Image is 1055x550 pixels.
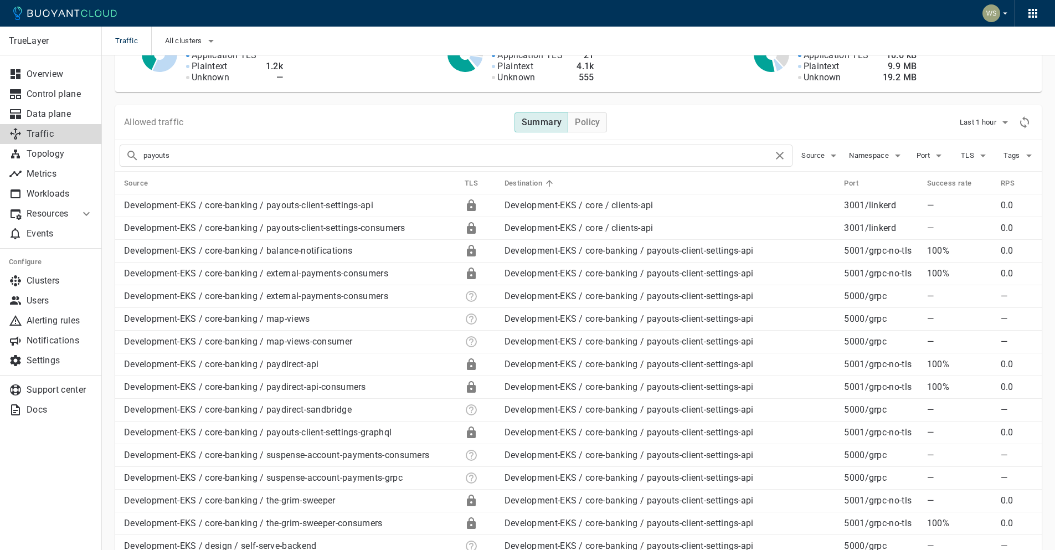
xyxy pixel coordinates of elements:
p: 0.0 [1001,427,1033,438]
h4: 21 [572,50,594,61]
a: Development-EKS / core-banking / the-grim-sweeper-consumers [124,518,383,528]
button: Summary [514,112,569,132]
button: Last 1 hour [960,114,1012,131]
a: Development-EKS / core-banking / balance-notifications [124,245,352,256]
p: — [927,450,992,461]
a: Development-EKS / core-banking / payouts-client-settings-graphql [124,427,392,438]
h4: 1.2k [266,61,284,72]
input: Search [143,148,773,163]
div: Unknown [465,312,478,326]
p: Unknown [497,72,535,83]
p: 5001 / grpc-no-tls [844,359,918,370]
p: Unknown [192,72,229,83]
a: Development-EKS / core-banking / suspense-account-payments-consumers [124,450,429,460]
p: — [927,427,992,438]
h5: Success rate [927,179,972,188]
span: Source [801,151,827,160]
span: TLS [465,178,492,188]
span: Port [917,151,932,160]
p: — [927,404,992,415]
p: 0.0 [1001,268,1033,279]
p: — [1001,450,1033,461]
a: Development-EKS / core-banking / map-views-consumer [124,336,352,347]
p: — [927,200,992,211]
a: Development-EKS / core-banking / payouts-client-settings-api [505,268,754,279]
p: TrueLayer [9,35,92,47]
p: 0.0 [1001,245,1033,256]
p: 100% [927,518,992,529]
a: Development-EKS / core-banking / payouts-client-settings-api [505,518,754,528]
p: 5001 / grpc-no-tls [844,245,918,256]
p: — [927,291,992,302]
p: 0.0 [1001,223,1033,234]
p: Users [27,295,93,306]
span: Namespace [849,151,891,160]
a: Development-EKS / core-banking / map-views [124,313,310,324]
h4: Summary [522,117,562,128]
div: Unknown [465,290,478,303]
p: — [1001,313,1033,325]
h4: 4.1k [572,61,594,72]
a: Development-EKS / core-banking / payouts-client-settings-api [505,382,754,392]
span: Last 1 hour [960,118,999,127]
p: 5001 / grpc-no-tls [844,495,918,506]
a: Development-EKS / core / clients-api [505,223,653,233]
div: Refresh metrics [1016,114,1033,131]
p: 0.0 [1001,200,1033,211]
span: Tags [1003,151,1022,160]
p: 5000 / grpc [844,336,918,347]
h4: 19.2 MB [877,72,917,83]
button: Namespace [849,147,904,164]
button: Policy [568,112,606,132]
span: Destination [505,178,557,188]
p: Plaintext [192,61,228,72]
div: Unknown [465,403,478,417]
a: Development-EKS / core-banking / external-payments-consumers [124,291,388,301]
span: Traffic [115,27,151,55]
p: 5001 / grpc-no-tls [844,427,918,438]
p: — [927,495,992,506]
a: Development-EKS / core-banking / payouts-client-settings-api [505,495,754,506]
p: 5000 / grpc [844,313,918,325]
h5: Source [124,179,148,188]
p: — [927,336,992,347]
p: 5000 / grpc [844,291,918,302]
p: Data plane [27,109,93,120]
a: Development-EKS / core-banking / paydirect-api [124,359,319,369]
span: RPS [1001,178,1029,188]
h4: Policy [575,117,600,128]
p: — [927,223,992,234]
p: 100% [927,268,992,279]
p: Clusters [27,275,93,286]
h4: — [266,72,284,83]
a: Development-EKS / core-banking / payouts-client-settings-api [505,291,754,301]
a: Development-EKS / core-banking / external-payments-consumers [124,268,388,279]
p: 5001 / grpc-no-tls [844,518,918,529]
span: Port [844,178,873,188]
p: Allowed traffic [124,117,184,128]
a: Development-EKS / core-banking / paydirect-sandbridge [124,404,352,415]
p: 100% [927,359,992,370]
a: Development-EKS / core-banking / the-grim-sweeper [124,495,336,506]
a: Development-EKS / core-banking / payouts-client-settings-api [505,245,754,256]
h4: — [266,50,284,61]
p: Resources [27,208,71,219]
p: Topology [27,148,93,160]
p: 0.0 [1001,495,1033,506]
div: Unknown [465,449,478,462]
p: — [1001,472,1033,484]
div: Unknown [465,471,478,485]
a: Development-EKS / core-banking / payouts-client-settings-api [505,404,754,415]
h5: Destination [505,179,542,188]
button: Tags [1002,147,1037,164]
p: Unknown [804,72,841,83]
p: 0.0 [1001,518,1033,529]
p: 0.0 [1001,382,1033,393]
a: Development-EKS / core-banking / payouts-client-settings-api [505,313,754,324]
p: Metrics [27,168,93,179]
h5: Configure [9,258,93,266]
img: Weichung Shaw [982,4,1000,22]
a: Development-EKS / core-banking / payouts-client-settings-api [505,359,754,369]
p: 3001 / linkerd [844,200,918,211]
a: Development-EKS / core-banking / payouts-client-settings-api [124,200,373,210]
